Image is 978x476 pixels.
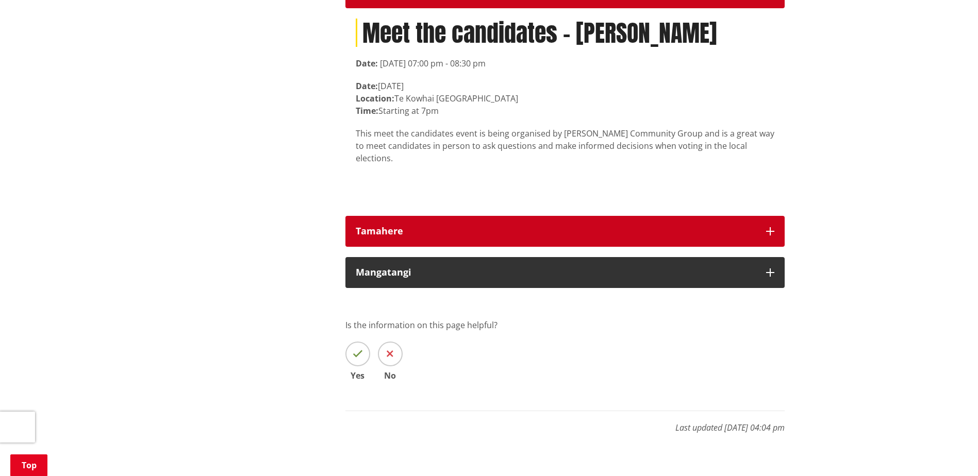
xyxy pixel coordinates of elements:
[356,127,774,164] p: This meet the candidates event is being organised by [PERSON_NAME] Community Group and is a great...
[380,58,486,69] time: [DATE] 07:00 pm - 08:30 pm
[356,80,378,92] strong: Date:
[356,93,394,104] strong: Location:
[356,19,774,47] h1: Meet the candidates - [PERSON_NAME]
[345,257,785,288] button: Mangatangi
[10,454,47,476] a: Top
[345,371,370,380] span: Yes
[356,267,756,278] div: Mangatangi
[378,371,403,380] span: No
[345,411,785,434] p: Last updated [DATE] 04:04 pm
[345,216,785,247] button: Tamahere
[356,226,756,236] div: Tamahere
[345,319,785,331] p: Is the information on this page helpful?
[931,433,968,470] iframe: Messenger Launcher
[356,80,774,117] p: [DATE] Te Kowhai [GEOGRAPHIC_DATA] Starting at 7pm
[356,105,378,116] strong: Time:
[356,58,378,69] strong: Date:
